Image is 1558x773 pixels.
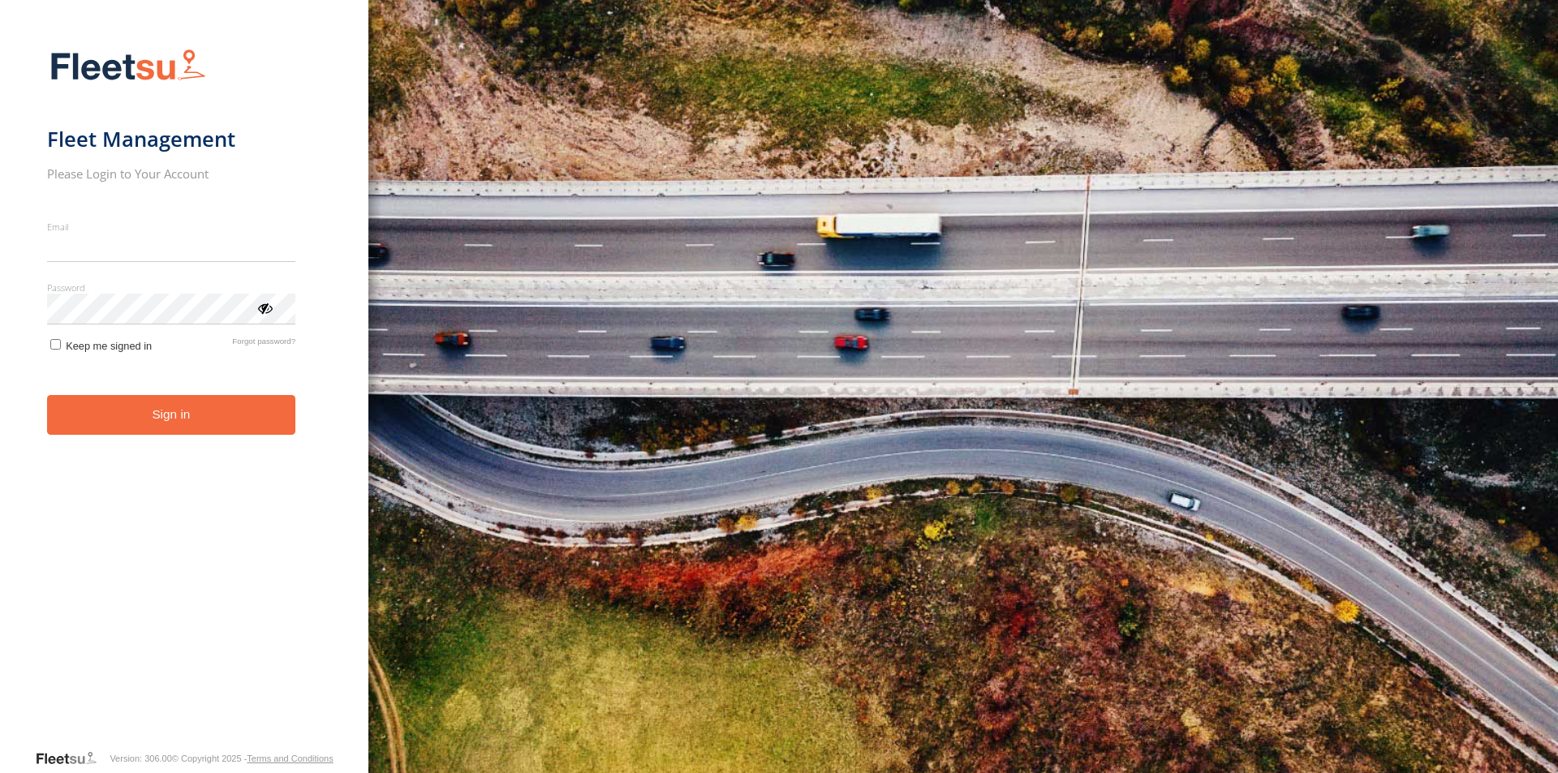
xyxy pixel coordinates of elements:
h1: Fleet Management [47,126,296,152]
img: Fleetsu [47,45,209,87]
a: Visit our Website [35,750,110,767]
div: Version: 306.00 [110,754,171,763]
div: © Copyright 2025 - [172,754,334,763]
a: Terms and Conditions [247,754,333,763]
h2: Please Login to Your Account [47,165,296,182]
a: Forgot password? [232,337,295,352]
button: Sign in [47,395,296,435]
label: Password [47,281,296,294]
label: Email [47,221,296,233]
div: ViewPassword [256,299,273,316]
form: main [47,39,322,749]
input: Keep me signed in [50,339,61,350]
span: Keep me signed in [66,340,152,352]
